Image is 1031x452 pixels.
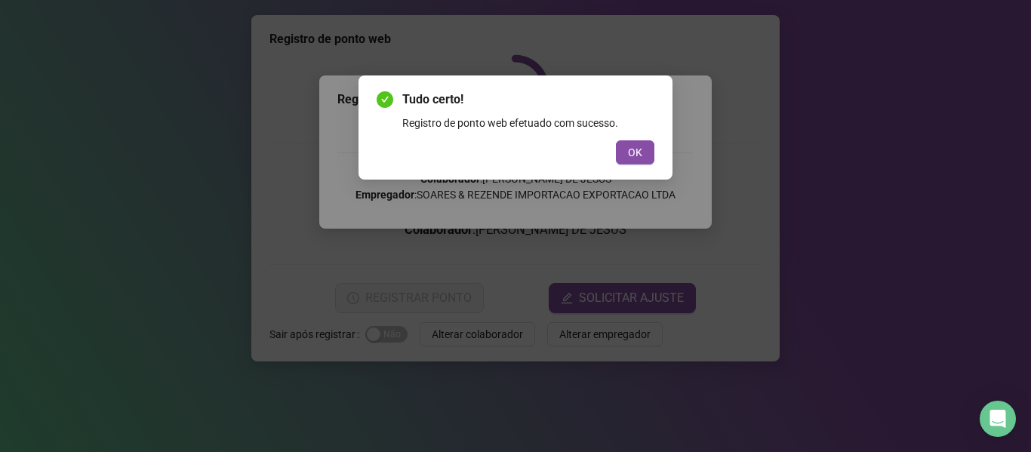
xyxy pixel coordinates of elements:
[402,115,654,131] div: Registro de ponto web efetuado com sucesso.
[402,91,654,109] span: Tudo certo!
[980,401,1016,437] div: Open Intercom Messenger
[377,91,393,108] span: check-circle
[628,144,642,161] span: OK
[616,140,654,165] button: OK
